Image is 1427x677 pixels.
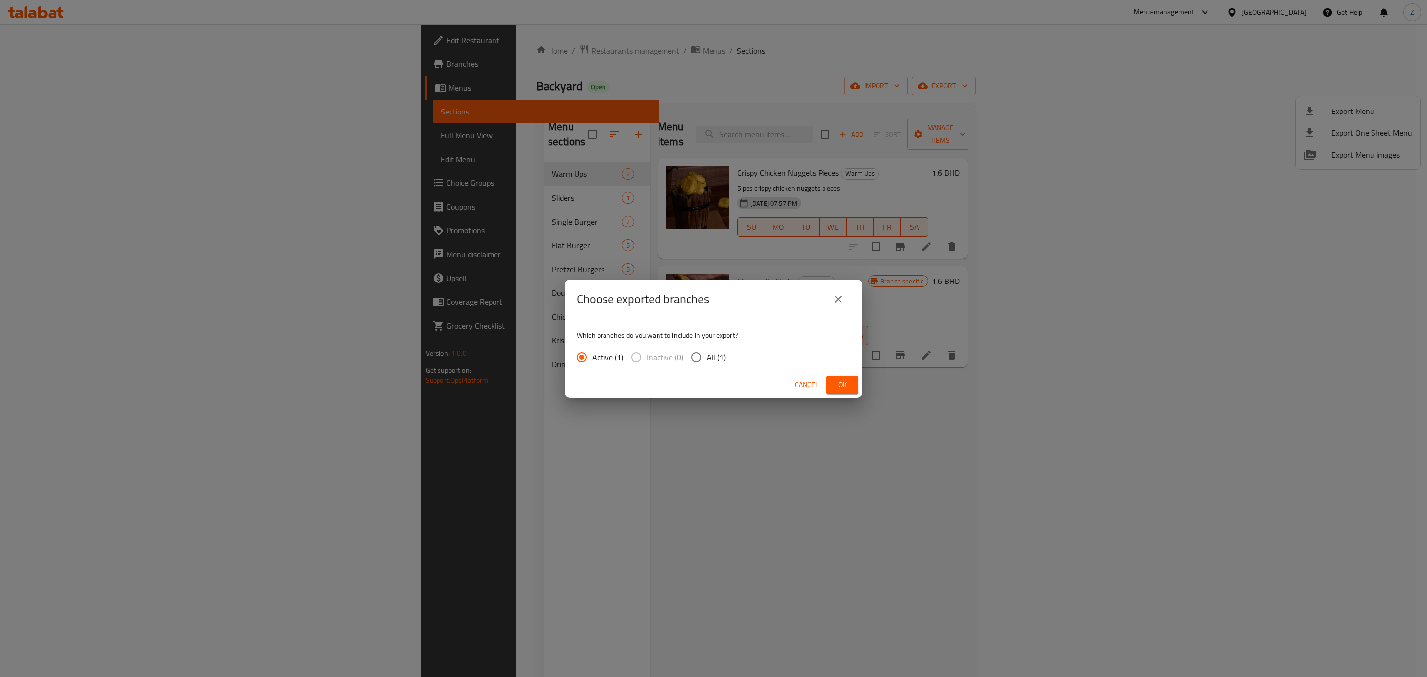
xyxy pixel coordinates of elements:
[826,287,850,311] button: close
[577,330,850,340] p: Which branches do you want to include in your export?
[592,351,623,363] span: Active (1)
[647,351,683,363] span: Inactive (0)
[795,379,819,391] span: Cancel
[791,376,823,394] button: Cancel
[826,376,858,394] button: Ok
[834,379,850,391] span: Ok
[577,291,709,307] h2: Choose exported branches
[707,351,726,363] span: All (1)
